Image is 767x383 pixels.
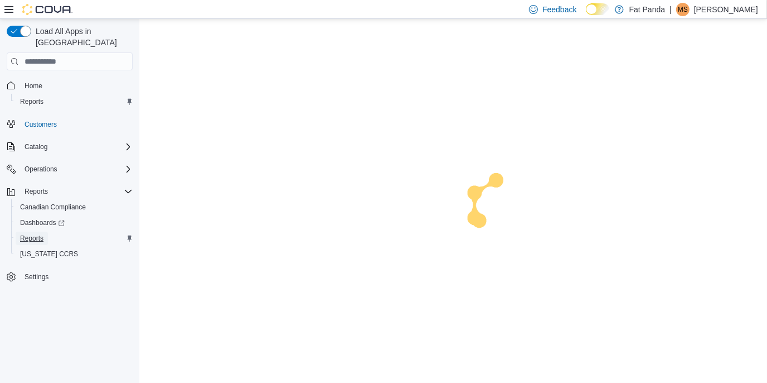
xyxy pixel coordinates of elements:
[16,216,69,229] a: Dashboards
[11,231,137,246] button: Reports
[2,161,137,177] button: Operations
[20,218,65,227] span: Dashboards
[20,270,133,284] span: Settings
[20,79,47,93] a: Home
[20,185,52,198] button: Reports
[16,200,133,214] span: Canadian Compliance
[25,165,57,174] span: Operations
[20,185,133,198] span: Reports
[16,232,133,245] span: Reports
[25,120,57,129] span: Customers
[678,3,688,16] span: MS
[453,165,537,248] img: cova-loader
[2,77,137,93] button: Home
[542,4,576,15] span: Feedback
[16,216,133,229] span: Dashboards
[16,200,90,214] a: Canadian Compliance
[694,3,758,16] p: [PERSON_NAME]
[2,184,137,199] button: Reports
[2,139,137,155] button: Catalog
[11,246,137,262] button: [US_STATE] CCRS
[16,95,48,108] a: Reports
[20,117,133,131] span: Customers
[22,4,72,15] img: Cova
[16,247,133,261] span: Washington CCRS
[25,187,48,196] span: Reports
[25,142,47,151] span: Catalog
[586,15,586,16] span: Dark Mode
[669,3,672,16] p: |
[20,140,52,154] button: Catalog
[20,234,43,243] span: Reports
[11,94,137,109] button: Reports
[7,73,133,314] nav: Complex example
[676,3,690,16] div: Mary S.
[11,199,137,215] button: Canadian Compliance
[20,97,43,106] span: Reports
[20,118,61,131] a: Customers
[2,269,137,285] button: Settings
[25,82,42,90] span: Home
[25,272,48,281] span: Settings
[2,116,137,132] button: Customers
[31,26,133,48] span: Load All Apps in [GEOGRAPHIC_DATA]
[16,95,133,108] span: Reports
[20,162,62,176] button: Operations
[20,203,86,212] span: Canadian Compliance
[16,232,48,245] a: Reports
[20,78,133,92] span: Home
[20,162,133,176] span: Operations
[11,215,137,231] a: Dashboards
[20,250,78,258] span: [US_STATE] CCRS
[20,140,133,154] span: Catalog
[629,3,666,16] p: Fat Panda
[20,270,53,284] a: Settings
[16,247,82,261] a: [US_STATE] CCRS
[586,3,609,15] input: Dark Mode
